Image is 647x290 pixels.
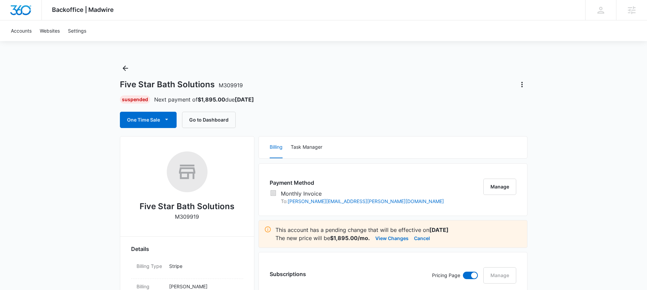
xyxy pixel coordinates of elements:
[120,63,131,74] button: Back
[75,40,114,44] div: Keywords by Traffic
[432,272,460,279] p: Pricing Page
[11,18,16,23] img: website_grey.svg
[198,96,225,103] strong: $1,895.00
[330,235,370,241] strong: $1,895.00/mo.
[281,189,444,198] p: Monthly Invoice
[275,226,522,234] p: This account has a pending change that will be effective on
[169,283,238,290] p: [PERSON_NAME]
[219,82,243,89] span: M309919
[131,258,243,279] div: Billing TypeStripe
[270,270,306,278] h3: Subscriptions
[18,18,75,23] div: Domain: [DOMAIN_NAME]
[175,213,199,221] p: M309919
[288,198,444,204] a: [PERSON_NAME][EMAIL_ADDRESS][PERSON_NAME][DOMAIN_NAME]
[291,137,322,158] button: Task Manager
[429,226,449,233] strong: [DATE]
[131,245,149,253] span: Details
[19,11,33,16] div: v 4.0.25
[483,179,516,195] button: Manage
[18,39,24,45] img: tab_domain_overview_orange.svg
[7,20,36,41] a: Accounts
[52,6,114,13] span: Backoffice | Madwire
[68,39,73,45] img: tab_keywords_by_traffic_grey.svg
[169,262,238,270] p: Stripe
[182,112,236,128] button: Go to Dashboard
[137,262,164,270] dt: Billing Type
[120,79,243,90] h1: Five Star Bath Solutions
[26,40,61,44] div: Domain Overview
[517,79,527,90] button: Actions
[11,11,16,16] img: logo_orange.svg
[275,234,370,242] p: The new price will be
[235,96,254,103] strong: [DATE]
[64,20,90,41] a: Settings
[270,137,283,158] button: Billing
[140,200,234,213] h2: Five Star Bath Solutions
[281,198,444,205] p: To:
[120,95,150,104] div: Suspended
[154,95,254,104] p: Next payment of due
[120,112,177,128] button: One Time Sale
[270,179,444,187] h3: Payment Method
[36,20,64,41] a: Websites
[414,234,430,242] button: Cancel
[375,234,409,242] button: View Changes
